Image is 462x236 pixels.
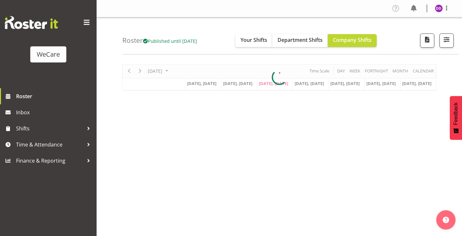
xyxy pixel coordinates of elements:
button: Filter Shifts [439,33,454,48]
span: Time & Attendance [16,140,84,149]
button: Download a PDF of the roster according to the set date range. [420,33,434,48]
span: Feedback [453,102,459,125]
img: Rosterit website logo [5,16,58,29]
button: Feedback - Show survey [450,96,462,140]
span: Shifts [16,124,84,133]
img: demi-dumitrean10946.jpg [435,5,443,12]
h4: Roster [122,37,197,44]
div: Timeline Week of October 8, 2025 [122,64,436,91]
div: WeCare [37,50,60,59]
span: Department Shifts [278,36,323,43]
span: Finance & Reporting [16,156,84,165]
span: Company Shifts [333,36,372,43]
span: Published until [DATE] [143,38,197,44]
span: Your Shifts [240,36,267,43]
button: Company Shifts [328,34,377,47]
img: help-xxl-2.png [443,217,449,223]
span: Inbox [16,108,93,117]
span: Roster [16,91,93,101]
button: Department Shifts [272,34,328,47]
button: Your Shifts [235,34,272,47]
